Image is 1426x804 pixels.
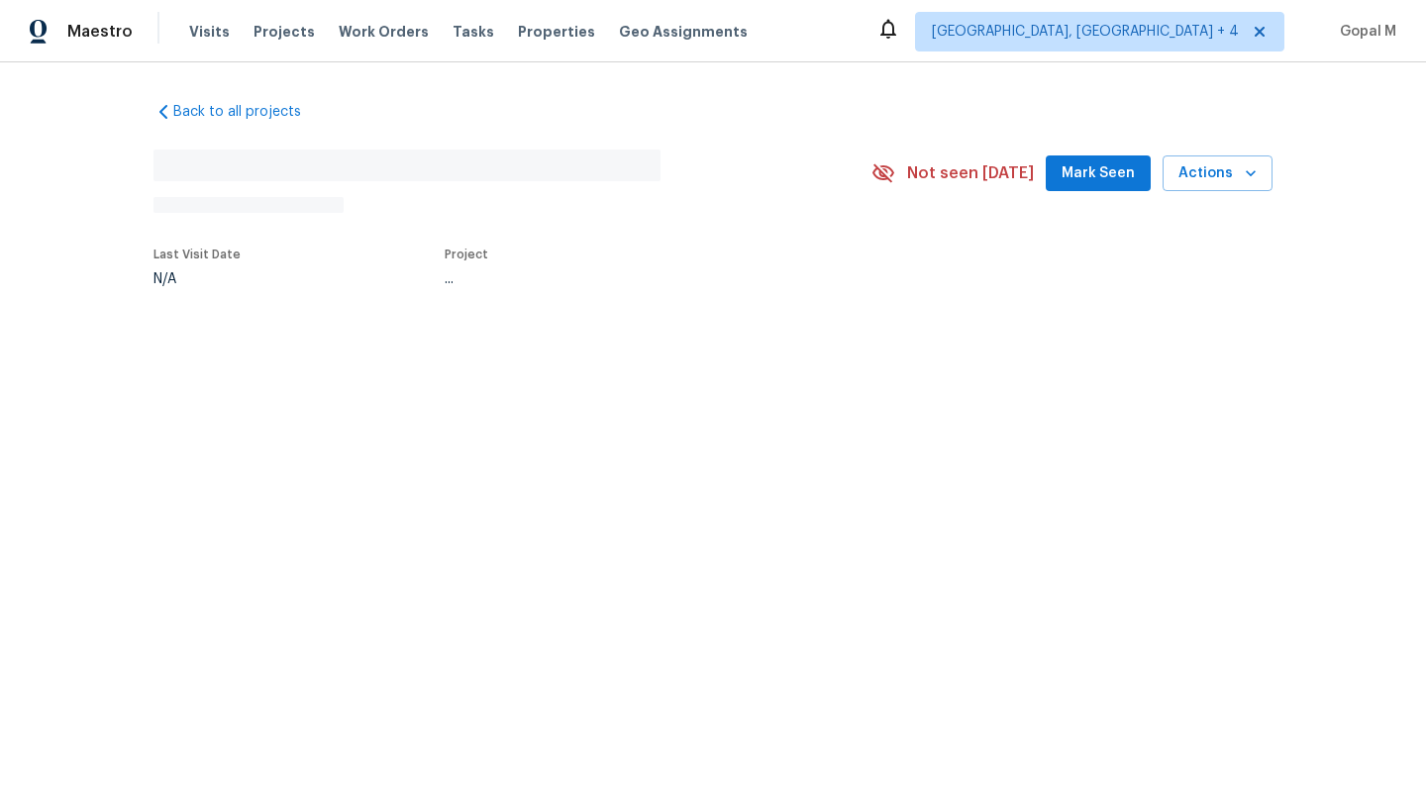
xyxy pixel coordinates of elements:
span: Projects [254,22,315,42]
span: Maestro [67,22,133,42]
button: Mark Seen [1046,155,1151,192]
span: Gopal M [1332,22,1396,42]
div: ... [445,272,825,286]
span: Geo Assignments [619,22,748,42]
span: Not seen [DATE] [907,163,1034,183]
span: Last Visit Date [153,249,241,260]
div: N/A [153,272,241,286]
span: Tasks [453,25,494,39]
span: Actions [1178,161,1257,186]
span: Work Orders [339,22,429,42]
span: Mark Seen [1062,161,1135,186]
span: Properties [518,22,595,42]
span: Project [445,249,488,260]
a: Back to all projects [153,102,344,122]
span: Visits [189,22,230,42]
button: Actions [1163,155,1273,192]
span: [GEOGRAPHIC_DATA], [GEOGRAPHIC_DATA] + 4 [932,22,1239,42]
